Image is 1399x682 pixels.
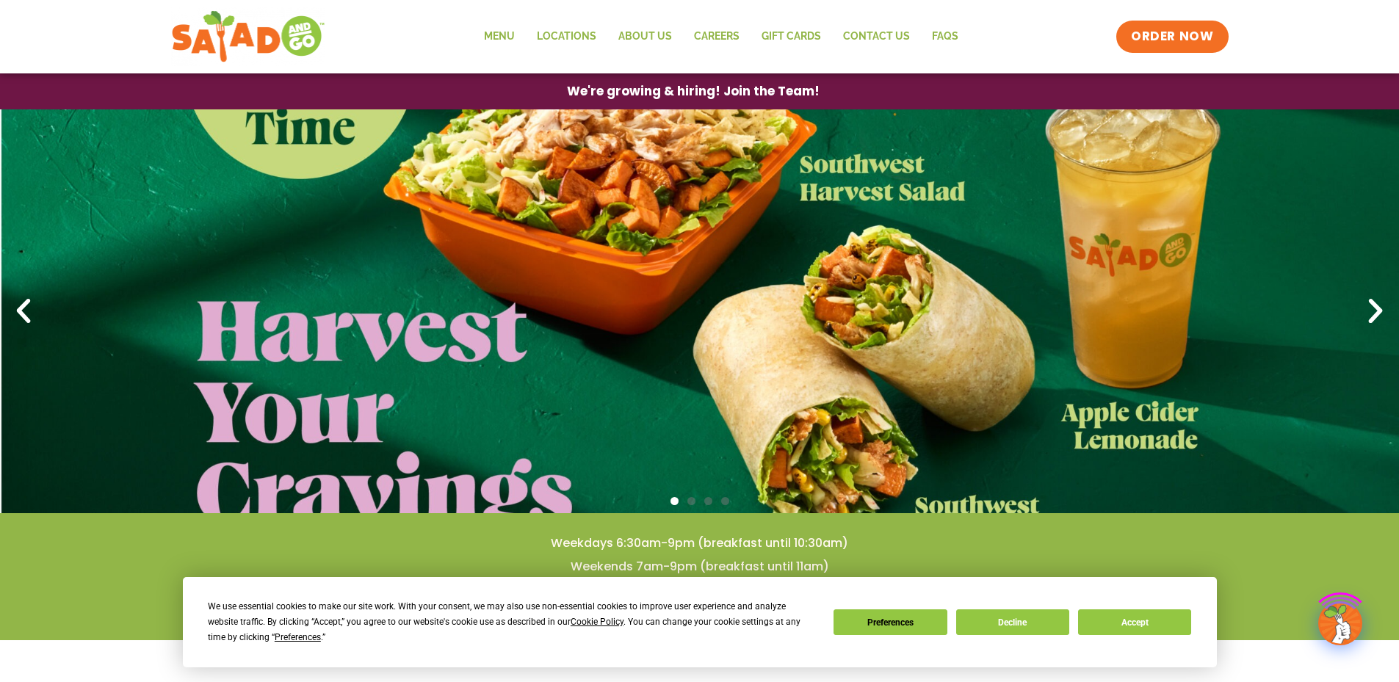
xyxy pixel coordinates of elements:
span: Go to slide 4 [721,497,729,505]
a: About Us [607,20,683,54]
span: Go to slide 2 [687,497,695,505]
span: Go to slide 3 [704,497,712,505]
span: Cookie Policy [571,617,623,627]
a: Careers [683,20,751,54]
div: Cookie Consent Prompt [183,577,1217,667]
h4: Weekends 7am-9pm (breakfast until 11am) [29,559,1370,575]
a: We're growing & hiring! Join the Team! [545,74,842,109]
a: GIFT CARDS [751,20,832,54]
button: Accept [1078,609,1191,635]
a: Locations [526,20,607,54]
div: We use essential cookies to make our site work. With your consent, we may also use non-essential ... [208,599,816,645]
div: Next slide [1359,295,1392,327]
img: new-SAG-logo-768×292 [171,7,326,66]
nav: Menu [473,20,969,54]
span: We're growing & hiring! Join the Team! [567,85,820,98]
button: Decline [956,609,1069,635]
span: ORDER NOW [1131,28,1213,46]
a: FAQs [921,20,969,54]
span: Go to slide 1 [670,497,679,505]
a: Menu [473,20,526,54]
span: Preferences [275,632,321,642]
div: Previous slide [7,295,40,327]
a: ORDER NOW [1116,21,1228,53]
button: Preferences [834,609,947,635]
a: Contact Us [832,20,921,54]
h4: Weekdays 6:30am-9pm (breakfast until 10:30am) [29,535,1370,551]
